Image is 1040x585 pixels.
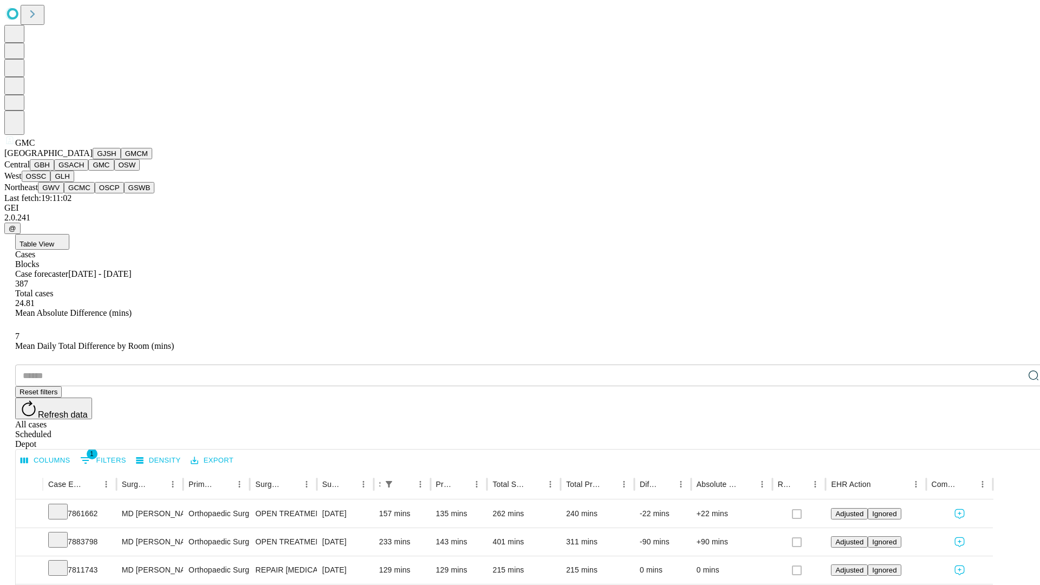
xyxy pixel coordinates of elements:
span: Total cases [15,289,53,298]
button: Menu [299,477,314,492]
div: 0 mins [640,556,686,584]
div: Surgeon Name [122,480,149,489]
button: GSACH [54,159,88,171]
span: Ignored [872,566,896,574]
div: 7811743 [48,556,111,584]
button: GMC [88,159,114,171]
button: GCMC [64,182,95,193]
div: 262 mins [492,500,555,528]
div: [DATE] [322,500,368,528]
button: Menu [99,477,114,492]
span: Case forecaster [15,269,68,278]
div: MD [PERSON_NAME] [PERSON_NAME] [122,500,178,528]
button: Sort [454,477,469,492]
button: Sort [150,477,165,492]
button: Sort [217,477,232,492]
button: Sort [284,477,299,492]
div: 7861662 [48,500,111,528]
button: @ [4,223,21,234]
div: 129 mins [436,556,482,584]
button: Adjusted [831,564,868,576]
button: Expand [21,533,37,552]
span: West [4,171,22,180]
button: Density [133,452,184,469]
div: Comments [932,480,959,489]
div: +90 mins [697,528,767,556]
div: Orthopaedic Surgery [188,556,244,584]
button: Expand [21,561,37,580]
button: Menu [616,477,632,492]
div: Surgery Date [322,480,340,489]
div: +22 mins [697,500,767,528]
button: OSCP [95,182,124,193]
div: Difference [640,480,657,489]
div: Resolved in EHR [778,480,792,489]
span: [GEOGRAPHIC_DATA] [4,148,93,158]
button: Sort [872,477,887,492]
div: 215 mins [492,556,555,584]
button: Ignored [868,564,901,576]
button: Reset filters [15,386,62,398]
button: Menu [232,477,247,492]
div: 215 mins [566,556,629,584]
div: GEI [4,203,1036,213]
div: -22 mins [640,500,686,528]
button: Expand [21,505,37,524]
span: Adjusted [835,566,863,574]
span: Last fetch: 19:11:02 [4,193,71,203]
button: Menu [755,477,770,492]
div: 143 mins [436,528,482,556]
div: 233 mins [379,528,425,556]
span: 1 [87,448,97,459]
button: OSSC [22,171,51,182]
button: Menu [469,477,484,492]
button: Sort [528,477,543,492]
span: Central [4,160,30,169]
div: Surgery Name [255,480,282,489]
div: 0 mins [697,556,767,584]
div: OPEN TREATMENT PROXIMAL [MEDICAL_DATA] BICONDYLAR [255,500,311,528]
button: Refresh data [15,398,92,419]
span: GMC [15,138,35,147]
span: Mean Absolute Difference (mins) [15,308,132,317]
button: Sort [83,477,99,492]
span: 7 [15,331,19,341]
button: Ignored [868,536,901,548]
button: Adjusted [831,508,868,519]
div: 401 mins [492,528,555,556]
div: MD [PERSON_NAME] [PERSON_NAME] [122,556,178,584]
button: GWV [38,182,64,193]
div: Case Epic Id [48,480,82,489]
span: [DATE] - [DATE] [68,269,131,278]
span: Northeast [4,183,38,192]
button: Ignored [868,508,901,519]
button: Sort [960,477,975,492]
span: 387 [15,279,28,288]
button: GBH [30,159,54,171]
div: Primary Service [188,480,216,489]
div: Total Scheduled Duration [492,480,526,489]
div: 135 mins [436,500,482,528]
button: Show filters [381,477,396,492]
div: -90 mins [640,528,686,556]
button: Menu [543,477,558,492]
div: 157 mins [379,500,425,528]
button: Menu [908,477,924,492]
button: Sort [658,477,673,492]
div: EHR Action [831,480,870,489]
button: Show filters [77,452,129,469]
button: Sort [601,477,616,492]
span: Refresh data [38,410,88,419]
div: Predicted In Room Duration [436,480,453,489]
span: Mean Daily Total Difference by Room (mins) [15,341,174,350]
div: Orthopaedic Surgery [188,500,244,528]
button: Menu [673,477,688,492]
button: OSW [114,159,140,171]
span: Table View [19,240,54,248]
div: MD [PERSON_NAME] [PERSON_NAME] [122,528,178,556]
button: Menu [165,477,180,492]
div: Absolute Difference [697,480,738,489]
span: @ [9,224,16,232]
button: Sort [739,477,755,492]
div: [DATE] [322,528,368,556]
